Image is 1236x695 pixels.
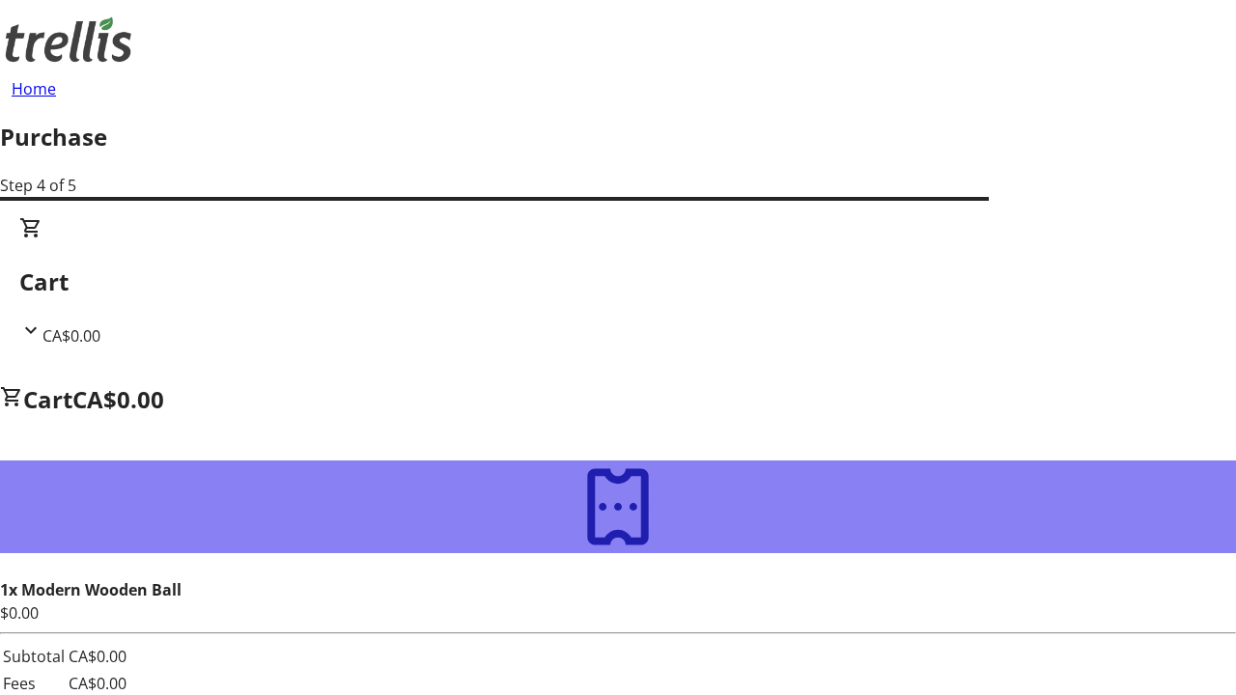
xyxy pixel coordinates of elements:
td: Subtotal [2,644,66,669]
span: CA$0.00 [42,325,100,347]
div: CartCA$0.00 [19,216,1217,347]
td: CA$0.00 [68,644,127,669]
span: Cart [23,383,72,415]
span: CA$0.00 [72,383,164,415]
h2: Cart [19,264,1217,299]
